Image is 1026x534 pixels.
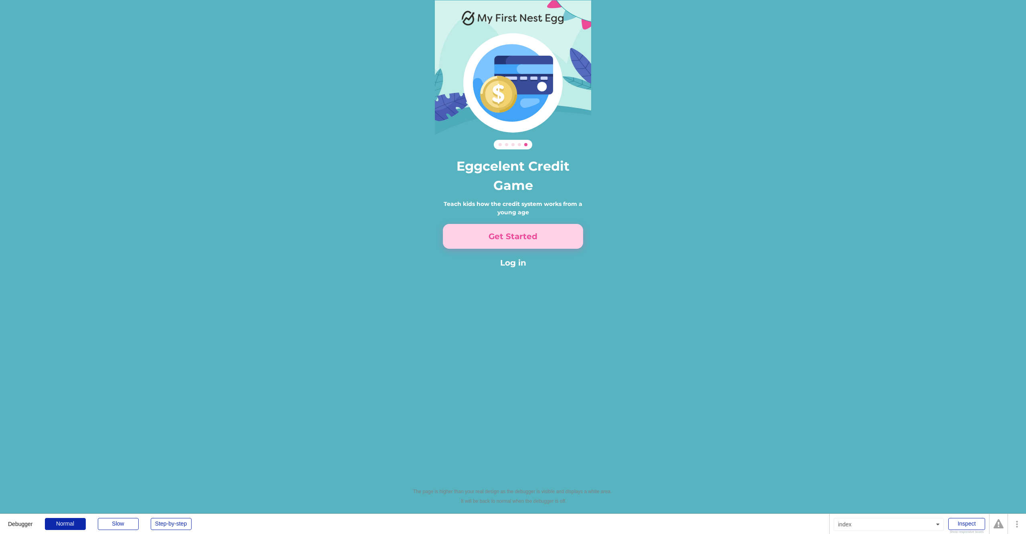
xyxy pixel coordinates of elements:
button: Log in [443,257,583,269]
h3: Eggcelent Credit Game [443,157,583,195]
button: Get Started [443,224,583,249]
div: Normal [45,518,86,530]
div: Slow [98,518,139,530]
div: Debugger [8,514,33,527]
div: Show responsive boxes [948,530,985,534]
div: Step-by-step [151,518,192,530]
img: Logo.png [462,10,564,26]
div: index [834,518,944,531]
img: Illustration%204.svg [463,33,563,133]
div: Teach kids how the credit system works from a young age [443,200,583,217]
div: Inspect [948,518,985,530]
